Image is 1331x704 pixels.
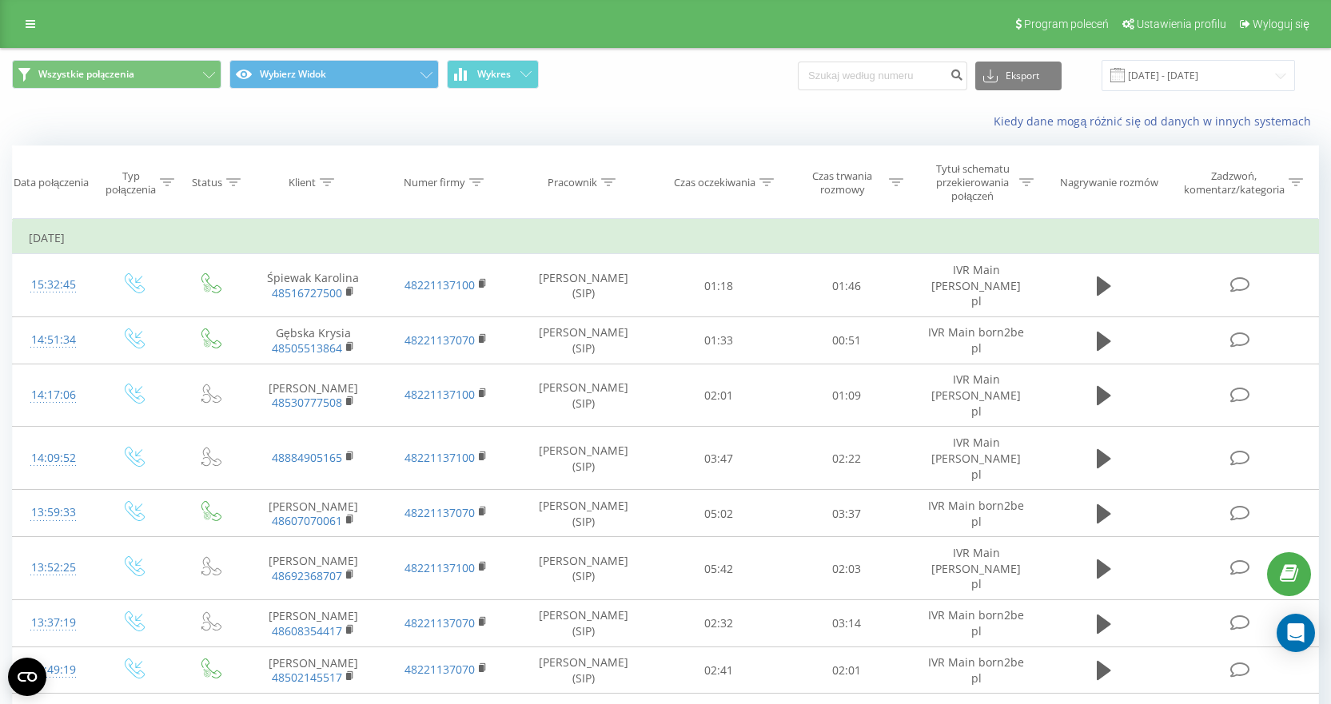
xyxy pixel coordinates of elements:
font: 01:33 [704,332,733,348]
font: 02:01 [832,662,861,678]
font: 14:51:34 [31,332,76,347]
font: Ustawienia profilu [1137,18,1226,30]
button: Eksport [975,62,1062,90]
font: 03:14 [832,615,861,630]
font: [PERSON_NAME] (SIP) [539,270,628,301]
font: Tytuł schematu przekierowania połączeń [936,161,1010,203]
a: 48502145517 [272,670,342,685]
font: [PERSON_NAME] [269,655,358,670]
font: IVR Main born2be pl [928,608,1024,639]
font: Klient [289,175,316,189]
font: Gębska Krysia [276,325,351,340]
font: Eksport [1006,69,1039,82]
font: IVR Main born2be pl [928,654,1024,686]
font: [PERSON_NAME] [269,380,358,396]
font: IVR Main [PERSON_NAME] pl [931,372,1021,419]
font: IVR Main [PERSON_NAME] pl [931,435,1021,482]
font: 14:09:52 [31,450,76,465]
font: Numer firmy [404,175,465,189]
font: 02:01 [704,388,733,403]
font: Kiedy dane mogą różnić się od danych w innych systemach [994,113,1311,129]
a: 48505513864 [272,340,342,356]
font: [PERSON_NAME] (SIP) [539,325,628,356]
font: 13:59:33 [31,504,76,519]
font: 13:37:19 [31,615,76,630]
font: Czas oczekiwania [674,175,755,189]
div: Otwórz komunikator interkomowy [1277,614,1315,652]
a: 48884905165 [272,450,342,465]
a: 48530777508 [272,395,342,410]
font: [DATE] [29,230,65,245]
a: 48221137070 [404,615,475,630]
a: 48607070061 [272,513,342,528]
button: Wykres [447,60,539,89]
a: 48221137070 [404,332,475,348]
font: Typ połączenia [106,169,156,197]
font: Wykres [477,67,511,81]
font: 02:41 [704,662,733,678]
font: [PERSON_NAME] [269,554,358,569]
a: 48221137100 [404,450,475,465]
a: 48221137070 [404,505,475,520]
font: IVR Main born2be pl [928,325,1024,356]
font: 01:46 [832,278,861,293]
font: 02:22 [832,451,861,466]
font: 00:51 [832,332,861,348]
font: 12:49:19 [31,662,76,677]
a: 48608354417 [272,623,342,638]
font: IVR Main [PERSON_NAME] pl [931,545,1021,592]
font: 15:32:45 [31,276,76,292]
font: [PERSON_NAME] (SIP) [539,380,628,411]
a: 48516727500 [272,285,342,300]
font: Czas trwania rozmowy [812,169,872,197]
button: Wszystkie połączenia [12,60,221,89]
font: 03:47 [704,451,733,466]
font: IVR Main born2be pl [928,498,1024,529]
font: [PERSON_NAME] (SIP) [539,553,628,584]
font: Wszystkie połączenia [38,67,134,81]
font: Program poleceń [1024,18,1109,30]
font: Pracownik [548,175,597,189]
button: Wybierz Widok [229,60,439,89]
font: 02:03 [832,561,861,576]
a: 48221137100 [404,560,475,575]
font: 05:42 [704,561,733,576]
font: [PERSON_NAME] [269,499,358,514]
font: [PERSON_NAME] [269,608,358,623]
a: 48221137100 [404,277,475,292]
a: 48221137100 [404,387,475,402]
a: 48692368707 [272,568,342,583]
font: Wybierz Widok [260,67,326,81]
a: Kiedy dane mogą różnić się od danych w innych systemach [994,113,1319,129]
font: 01:18 [704,278,733,293]
input: Szukaj według numeru [798,62,967,90]
font: [PERSON_NAME] (SIP) [539,498,628,529]
font: 01:09 [832,388,861,403]
font: [PERSON_NAME] (SIP) [539,654,628,686]
font: IVR Main [PERSON_NAME] pl [931,262,1021,309]
font: 03:37 [832,506,861,521]
font: Nagrywanie rozmów [1060,175,1158,189]
font: [PERSON_NAME] (SIP) [539,443,628,474]
font: Status [192,175,222,189]
font: 05:02 [704,506,733,521]
font: Wyloguj się [1253,18,1309,30]
font: 13:52:25 [31,559,76,575]
button: Otwórz widżet CMP [8,658,46,696]
a: 48221137070 [404,662,475,677]
font: Śpiewak Karolina [267,271,359,286]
